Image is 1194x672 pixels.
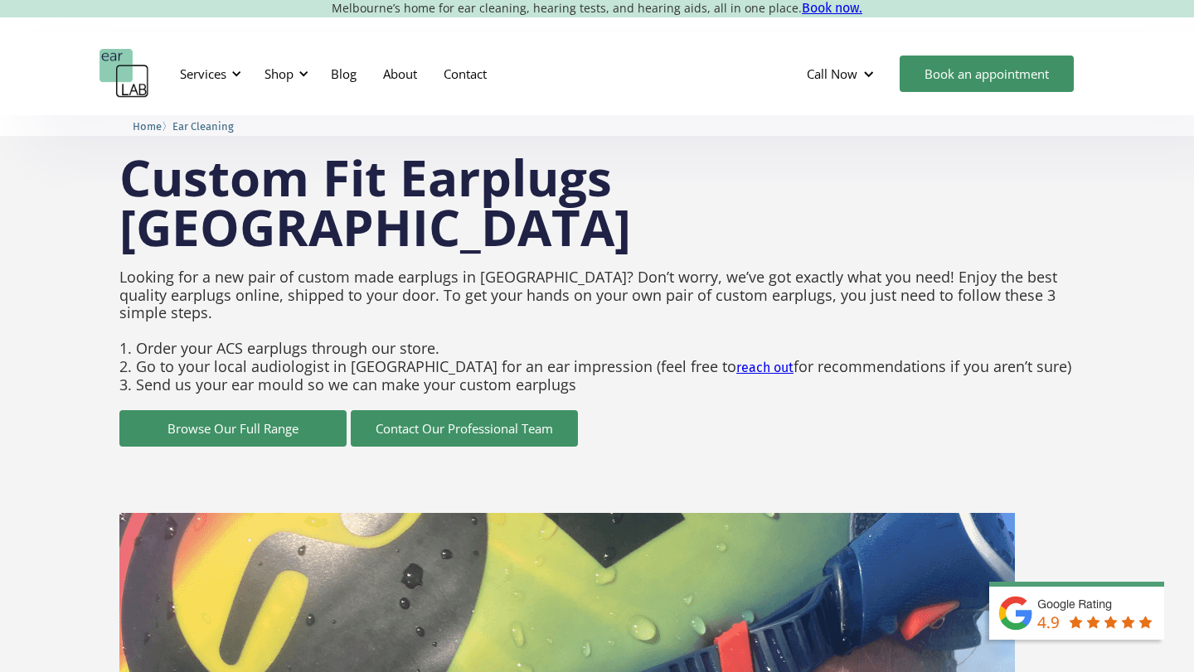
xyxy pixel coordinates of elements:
a: Contact Our Professional Team [351,410,578,447]
div: Call Now [794,49,891,99]
a: Blog [318,50,370,98]
div: Services [180,65,226,82]
a: Book an appointment [900,56,1074,92]
a: Ear Cleaning [172,118,234,133]
a: About [370,50,430,98]
a: Contact [430,50,500,98]
li: 〉 [133,118,172,135]
p: Looking for a new pair of custom made earplugs in [GEOGRAPHIC_DATA]? Don’t worry, we’ve got exact... [119,260,1075,402]
div: Services [170,49,246,99]
a: reach out [736,360,794,375]
a: home [99,49,149,99]
div: Shop [265,65,294,82]
a: Home [133,118,162,133]
span: Home [133,120,162,133]
a: Browse Our Full Range [119,410,347,447]
span: Ear Cleaning [172,120,234,133]
div: Shop [255,49,313,99]
h1: Custom Fit Earplugs [GEOGRAPHIC_DATA] [119,152,1075,252]
div: Call Now [807,65,857,82]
